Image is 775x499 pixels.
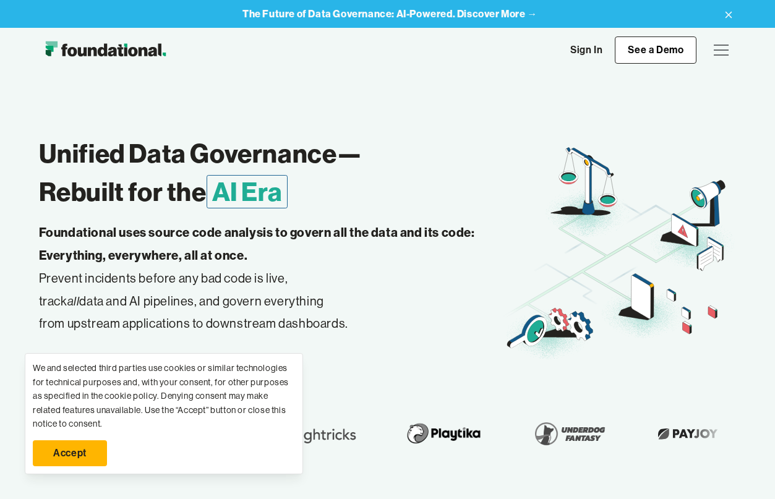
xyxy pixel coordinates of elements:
[39,224,475,263] strong: Foundational uses source code analysis to govern all the data and its code: Everything, everywher...
[615,36,696,64] a: See a Demo
[39,221,504,335] p: Prevent incidents before any bad code is live, track data and AI pipelines, and govern everything...
[39,38,172,62] a: home
[385,416,473,451] img: Playtika
[39,134,504,211] h1: Unified Data Governance— Rebuilt for the
[39,38,172,62] img: Foundational Logo
[558,37,615,63] a: Sign In
[67,293,80,309] em: all
[242,7,537,20] strong: The Future of Data Governance: AI-Powered. Discover More →
[513,416,597,451] img: Underdog Fantasy
[207,175,288,208] span: AI Era
[33,440,107,466] a: Accept
[242,8,537,20] a: The Future of Data Governance: AI-Powered. Discover More →
[251,416,345,451] img: Lightricks
[636,424,709,443] img: Payjoy
[706,35,736,65] div: menu
[713,440,775,499] iframe: Chat Widget
[33,361,295,430] div: We and selected third parties use cookies or similar technologies for technical purposes and, wit...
